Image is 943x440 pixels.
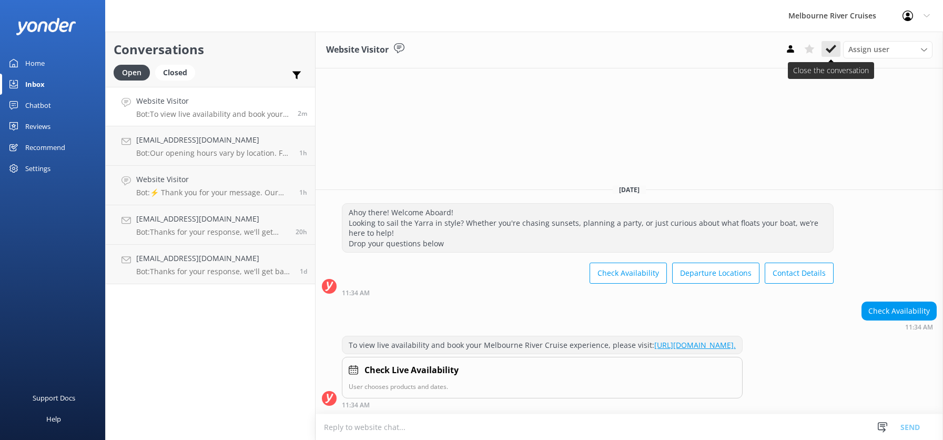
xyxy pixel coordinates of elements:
[25,137,65,158] div: Recommend
[299,188,307,197] span: Sep 30 2025 09:40am (UTC +10:00) Australia/Sydney
[136,188,291,197] p: Bot: ⚡ Thank you for your message. Our office hours are Mon - Fri 9.30am - 5pm. We'll get back to...
[905,324,933,331] strong: 11:34 AM
[25,116,50,137] div: Reviews
[16,18,76,35] img: yonder-white-logo.png
[136,267,292,276] p: Bot: Thanks for your response, we'll get back to you as soon as we can during opening hours.
[136,213,288,225] h4: [EMAIL_ADDRESS][DOMAIN_NAME]
[136,227,288,237] p: Bot: Thanks for your response, we'll get back to you as soon as we can during opening hours.
[25,95,51,116] div: Chatbot
[155,65,195,81] div: Closed
[136,95,290,107] h4: Website Visitor
[300,267,307,276] span: Sep 29 2025 11:05am (UTC +10:00) Australia/Sydney
[136,109,290,119] p: Bot: To view live availability and book your Melbourne River Cruise experience, please visit: [UR...
[672,263,759,284] button: Departure Locations
[25,74,45,95] div: Inbox
[136,174,291,185] h4: Website Visitor
[299,148,307,157] span: Sep 30 2025 10:24am (UTC +10:00) Australia/Sydney
[613,185,646,194] span: [DATE]
[349,382,736,392] p: User chooses products and dates.
[106,126,315,166] a: [EMAIL_ADDRESS][DOMAIN_NAME]Bot:Our opening hours vary by location. For ticket purchases and depa...
[862,302,936,320] div: Check Availability
[114,65,150,81] div: Open
[46,408,61,429] div: Help
[114,66,155,78] a: Open
[136,134,291,146] h4: [EMAIL_ADDRESS][DOMAIN_NAME]
[106,205,315,245] a: [EMAIL_ADDRESS][DOMAIN_NAME]Bot:Thanks for your response, we'll get back to you as soon as we can...
[590,263,667,284] button: Check Availability
[342,290,370,296] strong: 11:34 AM
[326,43,389,57] h3: Website Visitor
[654,340,736,350] a: [URL][DOMAIN_NAME].
[296,227,307,236] span: Sep 29 2025 03:00pm (UTC +10:00) Australia/Sydney
[106,87,315,126] a: Website VisitorBot:To view live availability and book your Melbourne River Cruise experience, ple...
[342,289,834,296] div: Sep 30 2025 11:34am (UTC +10:00) Australia/Sydney
[364,364,459,377] h4: Check Live Availability
[342,336,742,354] div: To view live availability and book your Melbourne River Cruise experience, please visit:
[861,323,937,331] div: Sep 30 2025 11:34am (UTC +10:00) Australia/Sydney
[33,387,75,408] div: Support Docs
[155,66,200,78] a: Closed
[106,166,315,205] a: Website VisitorBot:⚡ Thank you for your message. Our office hours are Mon - Fri 9.30am - 5pm. We'...
[342,204,833,252] div: Ahoy there! Welcome Aboard! Looking to sail the Yarra in style? Whether you're chasing sunsets, p...
[298,109,307,118] span: Sep 30 2025 11:34am (UTC +10:00) Australia/Sydney
[342,402,370,408] strong: 11:34 AM
[136,148,291,158] p: Bot: Our opening hours vary by location. For ticket purchases and departures: - Head Office (Vaul...
[843,41,932,58] div: Assign User
[25,53,45,74] div: Home
[25,158,50,179] div: Settings
[106,245,315,284] a: [EMAIL_ADDRESS][DOMAIN_NAME]Bot:Thanks for your response, we'll get back to you as soon as we can...
[342,401,743,408] div: Sep 30 2025 11:34am (UTC +10:00) Australia/Sydney
[114,39,307,59] h2: Conversations
[765,263,834,284] button: Contact Details
[136,253,292,264] h4: [EMAIL_ADDRESS][DOMAIN_NAME]
[848,44,889,55] span: Assign user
